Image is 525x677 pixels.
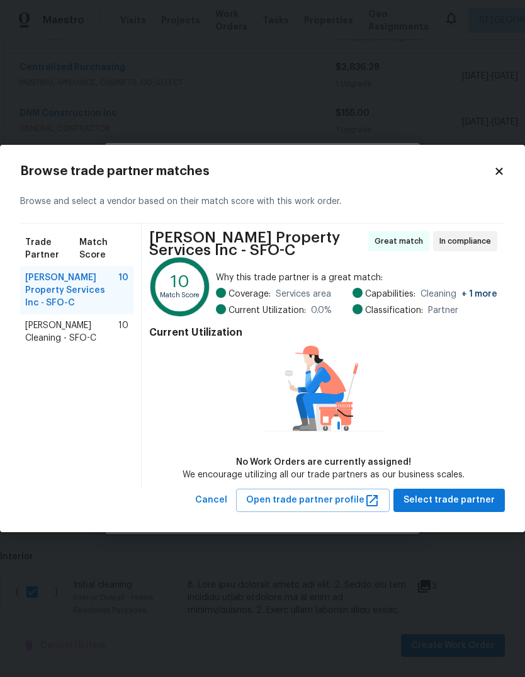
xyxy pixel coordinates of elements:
span: Services area [276,288,331,300]
span: Cleaning [421,288,497,300]
span: 10 [118,271,128,309]
span: Coverage: [229,288,271,300]
span: Cancel [195,492,227,508]
span: Select trade partner [404,492,495,508]
button: Cancel [190,489,232,512]
text: Match Score [160,292,200,299]
span: [PERSON_NAME] Property Services Inc - SFO-C [149,231,364,256]
span: Trade Partner [25,236,79,261]
div: No Work Orders are currently assigned! [183,456,465,469]
h2: Browse trade partner matches [20,165,494,178]
span: [PERSON_NAME] Property Services Inc - SFO-C [25,271,118,309]
span: + 1 more [461,290,497,299]
span: Great match [375,235,428,247]
button: Select trade partner [393,489,505,512]
h4: Current Utilization [149,326,497,339]
span: Why this trade partner is a great match: [216,271,497,284]
span: Open trade partner profile [246,492,380,508]
text: 10 [171,273,189,290]
span: Partner [428,304,458,317]
span: [PERSON_NAME] Cleaning - SFO-C [25,319,118,344]
span: Classification: [365,304,423,317]
span: Capabilities: [365,288,415,300]
button: Open trade partner profile [236,489,390,512]
span: In compliance [439,235,496,247]
span: 0.0 % [311,304,332,317]
div: We encourage utilizing all our trade partners as our business scales. [183,469,465,481]
span: Current Utilization: [229,304,306,317]
span: Match Score [79,236,128,261]
div: Browse and select a vendor based on their match score with this work order. [20,180,505,224]
span: 10 [118,319,128,344]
